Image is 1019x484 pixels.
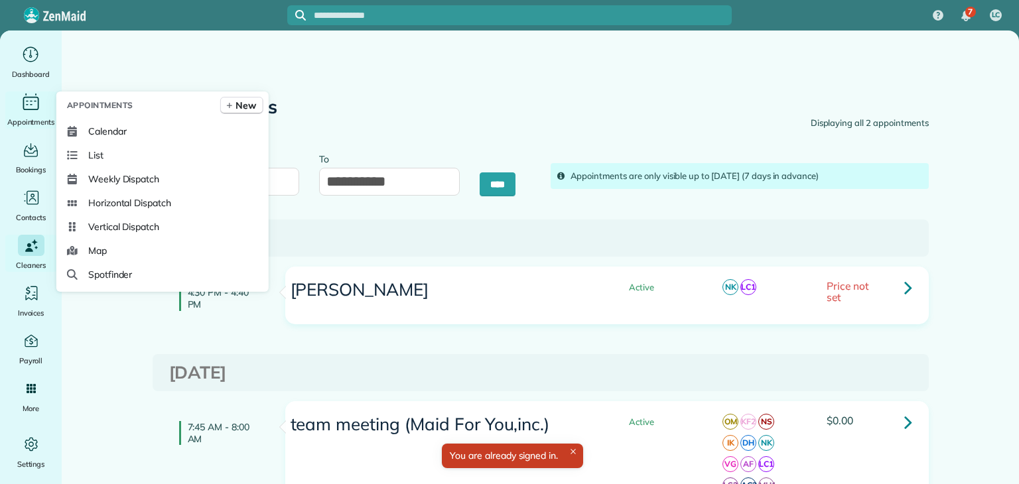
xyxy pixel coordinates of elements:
h3: [DATE] [169,229,912,248]
span: Vertical Dispatch [88,220,159,233]
span: 7 [968,7,973,17]
span: Payroll [19,354,43,367]
span: Horizontal Dispatch [88,196,171,210]
span: LC [992,10,1000,21]
h3: team meeting (Maid For You,inc.) [289,415,582,434]
div: Appointments are only visible up to [DATE] (7 days in advance) [571,170,922,183]
h3: [PERSON_NAME] [289,280,582,300]
span: List [88,149,103,162]
span: Weekly Dispatch [88,172,159,186]
span: Cleaners [16,259,46,272]
a: Calendar [62,119,263,143]
span: Invoices [18,306,44,320]
span: AF [740,456,756,472]
a: New [220,97,263,114]
span: Map [88,244,107,257]
a: Spotfinder [62,263,263,286]
a: Horizontal Dispatch [62,191,263,215]
span: Appointments [67,99,133,112]
a: List [62,143,263,167]
a: Dashboard [5,44,56,81]
svg: Focus search [295,10,306,21]
span: More [23,402,39,415]
span: NS [758,414,774,430]
span: New [236,99,256,112]
span: VG [722,456,738,472]
span: IK [722,435,738,451]
span: $0.00 [827,415,853,426]
h4: Show Appointments [153,137,531,148]
span: Dashboard [12,68,50,81]
span: Appointments [7,115,55,129]
div: 7 unread notifications [952,1,980,30]
span: Calendar [88,125,127,138]
h4: 7:45 AM - 8:00 AM [179,421,265,445]
span: Price not set [827,279,868,304]
span: Contacts [16,211,46,224]
span: OM [722,414,738,430]
a: Weekly Dispatch [62,167,263,191]
a: Contacts [5,187,56,224]
span: Settings [17,457,45,471]
a: Map [62,239,263,263]
span: LC1 [740,279,756,295]
span: Active [618,418,654,426]
h3: [DATE] [169,363,912,383]
div: You are already signed in. [442,444,583,468]
a: Invoices [5,282,56,320]
a: Payroll [5,330,56,367]
label: To [319,146,336,170]
span: LC1 [758,456,774,472]
div: Displaying all 2 appointments [811,117,929,130]
span: Spotfinder [88,268,133,281]
h4: 4:30 PM - 4:40 PM [179,286,265,310]
a: Cleaners [5,235,56,272]
a: Vertical Dispatch [62,215,263,239]
a: Bookings [5,139,56,176]
button: Focus search [287,10,306,21]
a: Appointments [5,91,56,129]
span: NK [722,279,738,295]
span: Active [618,283,654,292]
span: Bookings [16,163,46,176]
a: Settings [5,434,56,471]
span: KF2 [740,414,756,430]
span: NK [758,435,774,451]
span: DH [740,435,756,451]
